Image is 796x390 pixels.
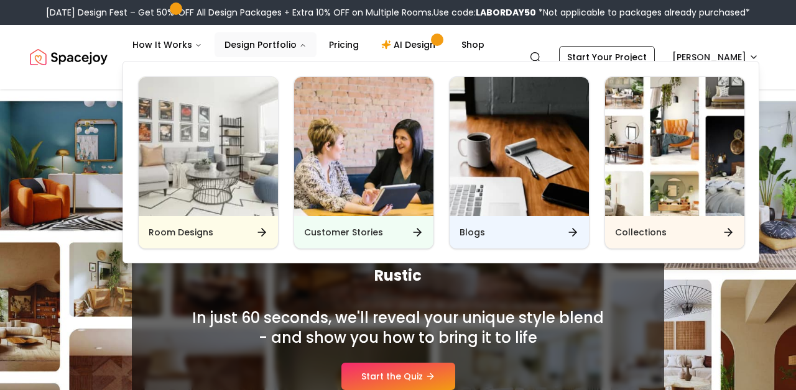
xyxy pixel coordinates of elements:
[604,76,745,249] a: CollectionsCollections
[162,266,634,286] span: Rustic
[138,76,279,249] a: Room DesignsRoom Designs
[319,32,369,57] a: Pricing
[605,77,744,216] img: Collections
[304,226,383,238] h6: Customer Stories
[30,45,108,70] a: Spacejoy
[149,226,213,238] h6: Room Designs
[123,61,760,264] div: Design Portfolio
[341,363,455,390] a: Start the Quiz
[450,77,589,216] img: Blogs
[46,6,750,19] div: [DATE] Design Fest – Get 50% OFF All Design Packages + Extra 10% OFF on Multiple Rooms.
[215,32,317,57] button: Design Portfolio
[665,46,766,68] button: [PERSON_NAME]
[30,25,766,89] nav: Global
[476,6,536,19] b: LABORDAY50
[451,32,494,57] a: Shop
[449,76,590,249] a: BlogsBlogs
[460,226,485,238] h6: Blogs
[30,45,108,70] img: Spacejoy Logo
[433,6,536,19] span: Use code:
[559,46,655,68] a: Start Your Project
[615,226,667,238] h6: Collections
[189,308,607,348] h2: In just 60 seconds, we'll reveal your unique style blend - and show you how to bring it to life
[123,32,212,57] button: How It Works
[123,32,494,57] nav: Main
[294,77,433,216] img: Customer Stories
[371,32,449,57] a: AI Design
[139,77,278,216] img: Room Designs
[294,76,434,249] a: Customer StoriesCustomer Stories
[536,6,750,19] span: *Not applicable to packages already purchased*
